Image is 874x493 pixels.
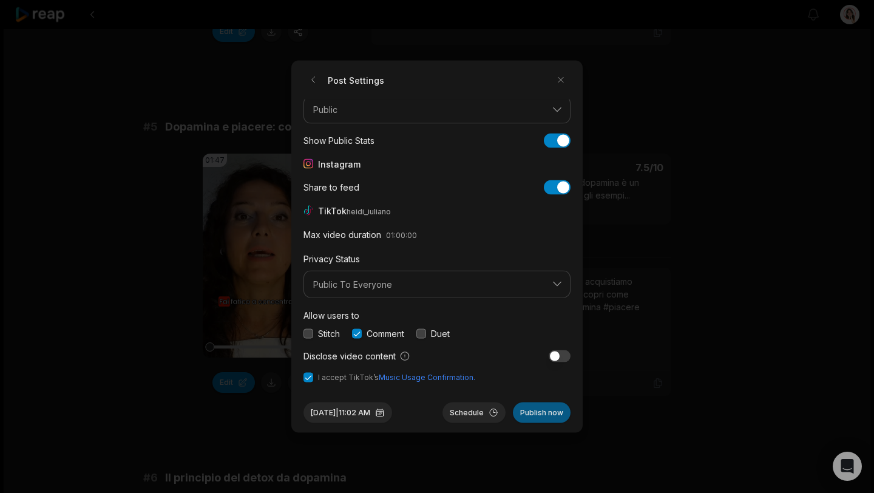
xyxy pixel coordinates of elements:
label: Comment [367,327,404,340]
span: Public To Everyone [313,279,544,290]
span: Public [313,104,544,115]
h2: Post Settings [303,70,384,90]
button: Schedule [442,403,506,423]
button: Publish now [513,403,571,423]
span: TikTok [318,204,393,217]
button: [DATE]|11:02 AM [303,403,392,423]
label: Duet [431,327,450,340]
button: Public [303,96,571,124]
label: Max video duration [303,229,381,239]
span: I accept TikTok’s [318,372,475,383]
span: 01:00:00 [386,230,417,239]
div: Show Public Stats [303,134,374,147]
label: Allow users to [303,310,359,321]
div: Share to feed [303,181,359,194]
span: heidi_iuliano [347,206,391,216]
label: Disclose video content [303,350,410,362]
label: Privacy Status [303,253,360,263]
a: Music Usage Confirmation. [379,373,475,382]
span: Instagram [318,157,361,170]
label: Stitch [318,327,340,340]
button: Public To Everyone [303,270,571,298]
